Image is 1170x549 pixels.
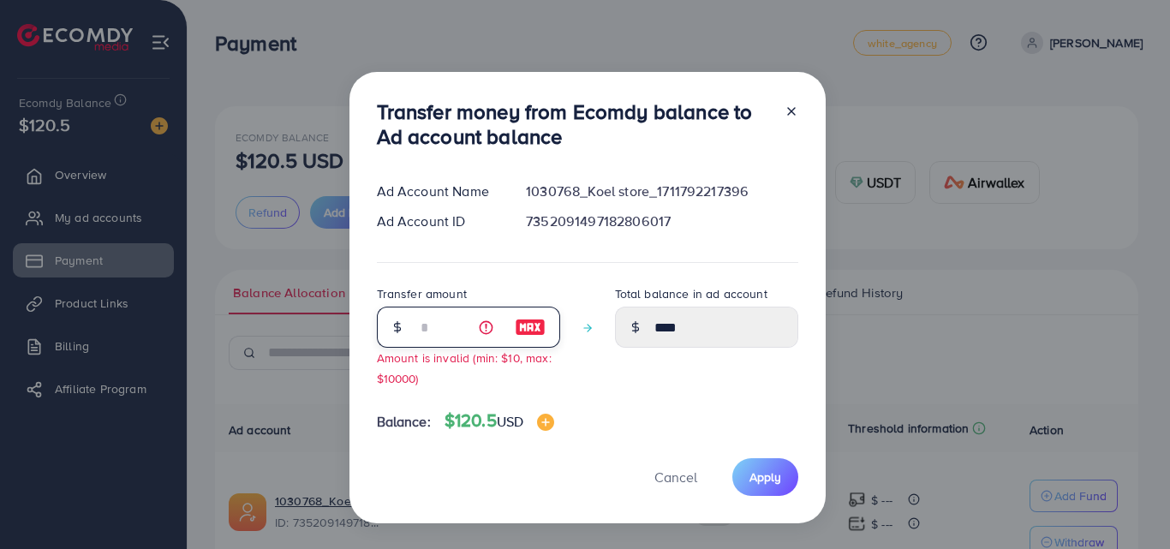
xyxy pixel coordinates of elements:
[1097,472,1157,536] iframe: Chat
[633,458,719,495] button: Cancel
[377,99,771,149] h3: Transfer money from Ecomdy balance to Ad account balance
[363,182,513,201] div: Ad Account Name
[512,182,811,201] div: 1030768_Koel store_1711792217396
[749,468,781,486] span: Apply
[377,412,431,432] span: Balance:
[537,414,554,431] img: image
[363,212,513,231] div: Ad Account ID
[732,458,798,495] button: Apply
[377,285,467,302] label: Transfer amount
[497,412,523,431] span: USD
[377,349,552,385] small: Amount is invalid (min: $10, max: $10000)
[654,468,697,486] span: Cancel
[445,410,554,432] h4: $120.5
[515,317,546,337] img: image
[615,285,767,302] label: Total balance in ad account
[512,212,811,231] div: 7352091497182806017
